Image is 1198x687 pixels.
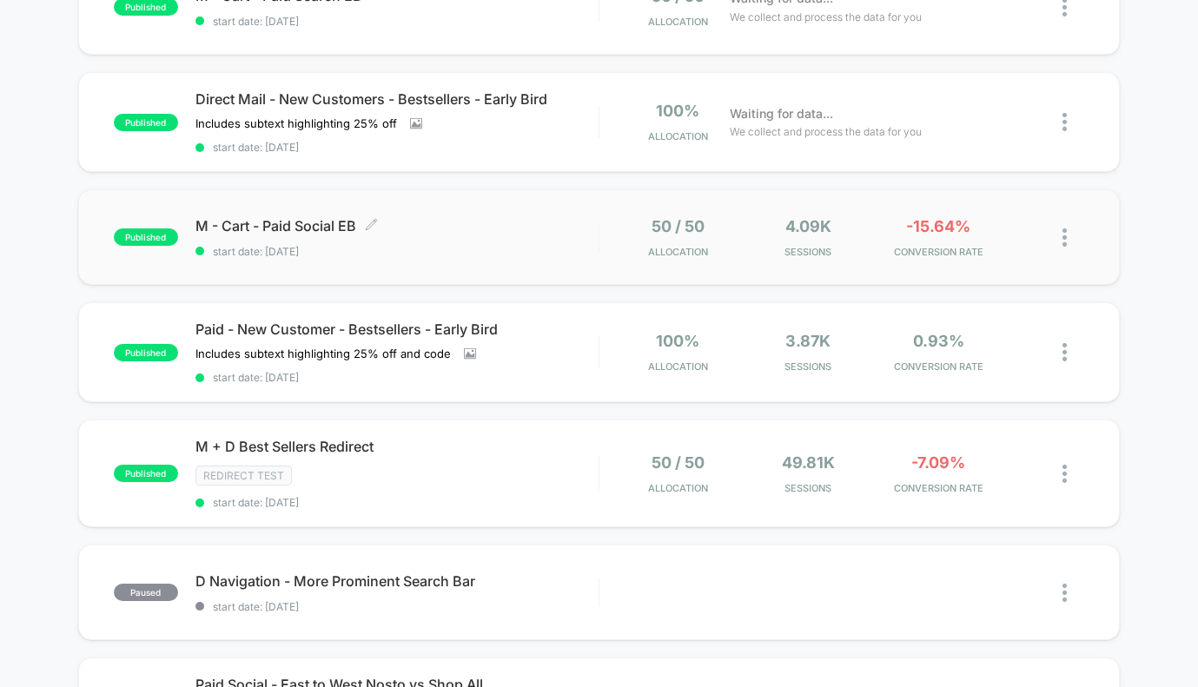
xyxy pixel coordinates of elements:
[648,130,708,142] span: Allocation
[911,453,965,472] span: -7.09%
[648,16,708,28] span: Allocation
[195,496,599,509] span: start date: [DATE]
[1062,343,1067,361] img: close
[747,482,869,494] span: Sessions
[652,453,705,472] span: 50 / 50
[730,123,922,140] span: We collect and process the data for you
[195,347,451,360] span: Includes subtext highlighting 25% off and code
[877,360,999,373] span: CONVERSION RATE
[195,116,397,130] span: Includes subtext highlighting 25% off
[747,360,869,373] span: Sessions
[785,332,831,350] span: 3.87k
[648,360,708,373] span: Allocation
[1062,113,1067,131] img: close
[195,15,599,28] span: start date: [DATE]
[195,90,599,108] span: Direct Mail - New Customers - Bestsellers - Early Bird
[648,246,708,258] span: Allocation
[730,104,833,123] span: Waiting for data...
[114,465,178,482] span: published
[730,9,922,25] span: We collect and process the data for you
[906,217,970,235] span: -15.64%
[1062,465,1067,483] img: close
[1062,584,1067,602] img: close
[652,217,705,235] span: 50 / 50
[195,572,599,590] span: D Navigation - More Prominent Search Bar
[114,114,178,131] span: published
[195,600,599,613] span: start date: [DATE]
[195,141,599,154] span: start date: [DATE]
[195,466,292,486] span: Redirect Test
[782,453,835,472] span: 49.81k
[877,246,999,258] span: CONVERSION RATE
[656,332,699,350] span: 100%
[195,245,599,258] span: start date: [DATE]
[913,332,964,350] span: 0.93%
[747,246,869,258] span: Sessions
[195,438,599,455] span: M + D Best Sellers Redirect
[195,320,599,338] span: Paid - New Customer - Bestsellers - Early Bird
[648,482,708,494] span: Allocation
[114,584,178,601] span: paused
[785,217,831,235] span: 4.09k
[656,102,699,120] span: 100%
[195,217,599,235] span: M - Cart - Paid Social EB
[114,344,178,361] span: published
[114,228,178,246] span: published
[1062,228,1067,247] img: close
[877,482,999,494] span: CONVERSION RATE
[195,371,599,384] span: start date: [DATE]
